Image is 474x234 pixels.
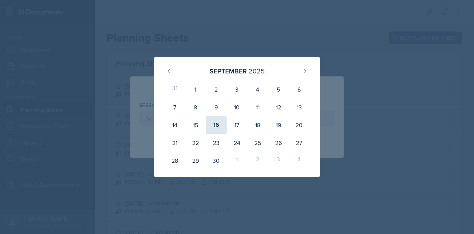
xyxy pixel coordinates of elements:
[289,116,310,134] div: 20
[268,134,289,152] div: 26
[247,152,268,169] div: 2
[164,152,185,169] div: 28
[247,98,268,116] div: 11
[227,80,247,98] div: 3
[248,66,265,76] div: 2025
[185,116,206,134] div: 15
[289,152,310,169] div: 4
[289,134,310,152] div: 27
[206,116,227,134] div: 16
[185,152,206,169] div: 29
[268,98,289,116] div: 12
[185,80,206,98] div: 1
[206,80,227,98] div: 2
[164,134,185,152] div: 21
[185,134,206,152] div: 22
[227,98,247,116] div: 10
[206,134,227,152] div: 23
[268,116,289,134] div: 19
[164,80,185,98] div: 31
[206,98,227,116] div: 9
[164,98,185,116] div: 7
[247,80,268,98] div: 4
[164,116,185,134] div: 14
[289,98,310,116] div: 13
[210,66,247,76] div: September
[289,80,310,98] div: 6
[206,152,227,169] div: 30
[227,116,247,134] div: 17
[247,116,268,134] div: 18
[227,134,247,152] div: 24
[268,152,289,169] div: 3
[268,80,289,98] div: 5
[247,134,268,152] div: 25
[227,152,247,169] div: 1
[185,98,206,116] div: 8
